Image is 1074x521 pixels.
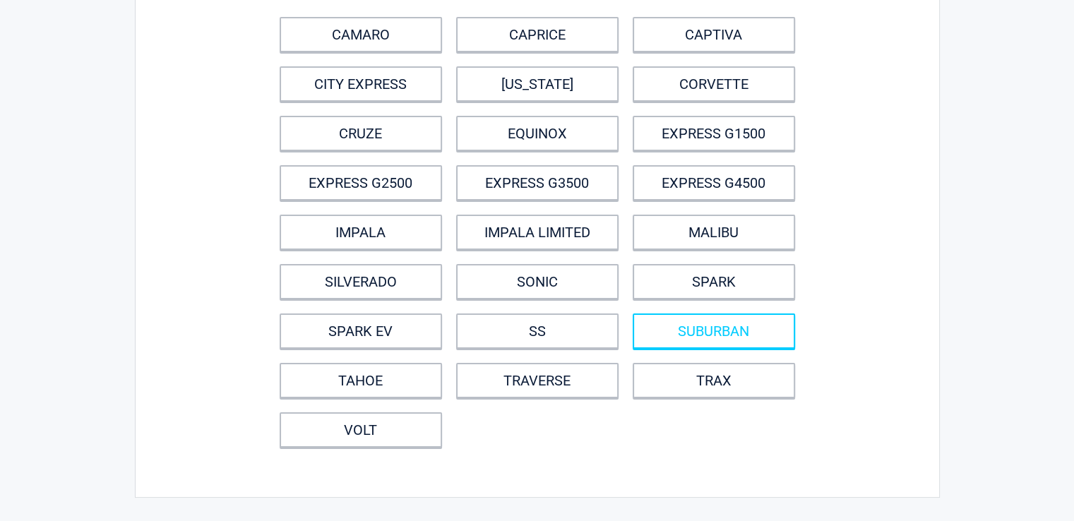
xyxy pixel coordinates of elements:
[456,66,619,102] a: [US_STATE]
[633,313,795,349] a: SUBURBAN
[456,363,619,398] a: TRAVERSE
[280,363,442,398] a: TAHOE
[633,363,795,398] a: TRAX
[280,215,442,250] a: IMPALA
[633,264,795,299] a: SPARK
[633,17,795,52] a: CAPTIVA
[280,313,442,349] a: SPARK EV
[633,66,795,102] a: CORVETTE
[633,116,795,151] a: EXPRESS G1500
[280,116,442,151] a: CRUZE
[456,17,619,52] a: CAPRICE
[280,66,442,102] a: CITY EXPRESS
[280,264,442,299] a: SILVERADO
[456,264,619,299] a: SONIC
[456,313,619,349] a: SS
[633,165,795,200] a: EXPRESS G4500
[280,17,442,52] a: CAMARO
[456,215,619,250] a: IMPALA LIMITED
[280,165,442,200] a: EXPRESS G2500
[633,215,795,250] a: MALIBU
[280,412,442,448] a: VOLT
[456,116,619,151] a: EQUINOX
[456,165,619,200] a: EXPRESS G3500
